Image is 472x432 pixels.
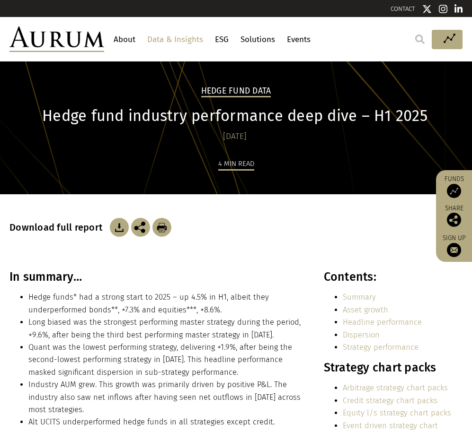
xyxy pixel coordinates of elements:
div: Share [441,205,467,227]
a: Events [285,31,313,48]
h2: Hedge Fund Data [201,86,271,97]
a: Arbitrage strategy chart packs [343,383,448,392]
div: [DATE] [9,130,460,143]
li: Hedge funds* had a strong start to 2025 – up 4.5% in H1, albeit they underperformed bonds**, +7.3... [28,291,303,316]
img: Instagram icon [439,4,447,14]
a: Sign up [441,234,467,257]
li: Industry AUM grew. This growth was primarily driven by positive P&L. The industry also saw net in... [28,379,303,416]
a: Credit strategy chart packs [343,396,437,405]
img: Twitter icon [422,4,432,14]
a: About [111,31,138,48]
img: Share this post [447,213,461,227]
li: Quant was the lowest performing strategy, delivering +1.9%, after being the second-lowest perform... [28,341,303,379]
img: search.svg [415,35,425,44]
a: ESG [213,31,231,48]
a: Headline performance [343,318,422,327]
img: Share this post [131,218,150,237]
li: Long biased was the strongest performing master strategy during the period, +9.6%, after being th... [28,316,303,341]
a: Asset growth [343,305,388,314]
a: Summary [343,293,376,302]
a: Equity l/s strategy chart packs [343,408,451,417]
a: Dispersion [343,330,380,339]
img: Linkedin icon [454,4,463,14]
img: Download Article [152,218,171,237]
img: Aurum [9,26,104,52]
li: Alt UCITS underperformed hedge funds in all strategies except credit. [28,416,303,428]
div: 4 min read [218,158,254,171]
img: Sign up to our newsletter [447,243,461,257]
h1: Hedge fund industry performance deep dive – H1 2025 [9,107,460,125]
a: Funds [441,175,467,198]
img: Download Article [110,218,129,237]
a: Data & Insights [145,31,205,48]
img: Access Funds [447,184,461,198]
a: Strategy performance [343,343,419,352]
h3: In summary… [9,270,303,284]
h3: Download full report [9,222,107,233]
a: CONTACT [391,5,415,12]
a: Solutions [238,31,277,48]
h3: Strategy chart packs [324,361,460,375]
h3: Contents: [324,270,460,284]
